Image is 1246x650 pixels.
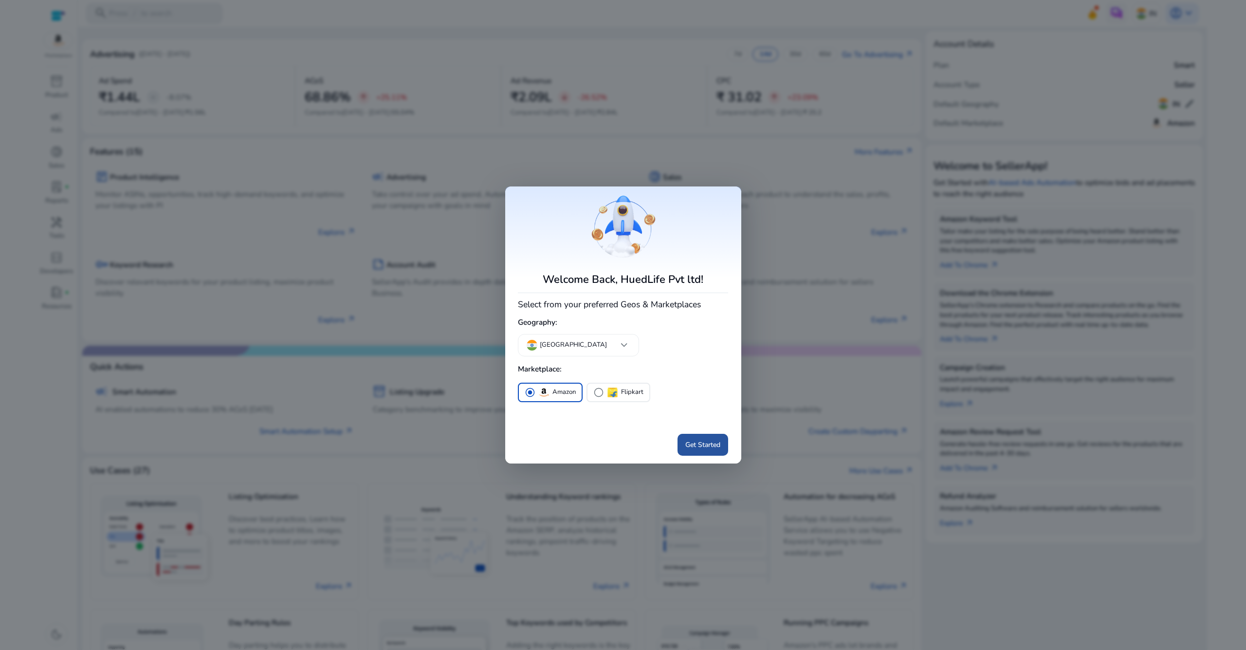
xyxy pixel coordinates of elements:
span: keyboard_arrow_down [618,339,630,352]
img: flipkart.svg [606,386,619,399]
p: Flipkart [621,387,643,397]
h5: Geography: [518,314,728,331]
p: [GEOGRAPHIC_DATA] [540,340,607,350]
span: radio_button_checked [525,387,535,398]
img: amazon.svg [537,386,550,399]
button: Get Started [678,434,728,456]
h4: Select from your preferred Geos & Marketplaces [518,297,728,310]
span: Get Started [685,440,720,450]
span: radio_button_unchecked [593,387,604,398]
p: Amazon [552,387,576,397]
h5: Marketplace: [518,360,728,378]
img: in.svg [527,340,537,351]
